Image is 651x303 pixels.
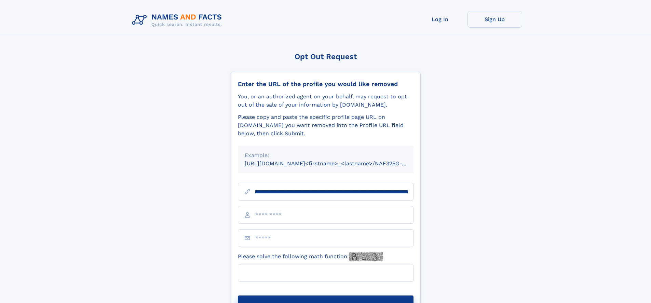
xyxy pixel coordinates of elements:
[238,80,413,88] div: Enter the URL of the profile you would like removed
[238,113,413,138] div: Please copy and paste the specific profile page URL on [DOMAIN_NAME] you want removed into the Pr...
[238,93,413,109] div: You, or an authorized agent on your behalf, may request to opt-out of the sale of your informatio...
[467,11,522,28] a: Sign Up
[129,11,228,29] img: Logo Names and Facts
[245,151,407,160] div: Example:
[238,252,383,261] label: Please solve the following math function:
[245,160,426,167] small: [URL][DOMAIN_NAME]<firstname>_<lastname>/NAF325G-xxxxxxxx
[231,52,421,61] div: Opt Out Request
[413,11,467,28] a: Log In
